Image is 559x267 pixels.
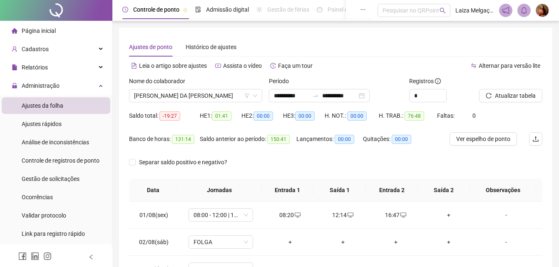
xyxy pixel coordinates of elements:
[253,111,273,121] span: 00:00
[129,134,200,144] div: Banco de horas:
[88,254,94,260] span: left
[22,64,48,71] span: Relatórios
[335,135,354,144] span: 00:00
[31,252,39,260] span: linkedin
[12,64,17,70] span: file
[22,230,85,237] span: Link para registro rápido
[482,210,531,220] div: -
[536,4,549,17] img: 85600
[323,237,363,247] div: +
[186,44,236,50] span: Histórico de ajustes
[405,111,424,121] span: 76:48
[183,7,188,12] span: pushpin
[178,179,262,202] th: Jornadas
[435,78,441,84] span: info-circle
[129,111,200,121] div: Saldo total:
[22,27,56,34] span: Página inicial
[206,6,249,13] span: Admissão digital
[440,7,446,14] span: search
[194,236,248,248] span: FOLGA
[195,7,201,12] span: file-done
[471,63,477,69] span: swap
[22,157,99,164] span: Controle de registros de ponto
[200,111,241,121] div: HE 1:
[531,239,551,259] iframe: Intercom live chat
[317,7,323,12] span: dashboard
[253,93,258,98] span: down
[455,6,494,15] span: Laiza Melgaço - DL Cargo
[328,6,360,13] span: Painel do DP
[429,210,468,220] div: +
[495,91,536,100] span: Atualizar tabela
[22,82,60,89] span: Administração
[12,83,17,89] span: lock
[22,212,66,219] span: Validar protocolo
[477,185,529,195] span: Observações
[418,179,470,202] th: Saída 2
[256,7,262,12] span: sun
[456,134,510,143] span: Ver espelho de ponto
[283,111,325,121] div: HE 3:
[532,136,539,142] span: upload
[129,77,191,86] label: Nome do colaborador
[172,135,194,144] span: 131:14
[376,237,415,247] div: +
[22,139,89,146] span: Análise de inconsistências
[12,46,17,52] span: user-add
[22,194,53,200] span: Ocorrências
[136,158,231,167] span: Separar saldo positivo e negativo?
[269,77,294,86] label: Período
[223,62,262,69] span: Assista o vídeo
[347,212,353,218] span: desktop
[43,252,52,260] span: instagram
[450,132,517,146] button: Ver espelho de ponto
[520,7,528,14] span: bell
[347,111,367,121] span: 00:00
[325,111,379,121] div: H. NOT.:
[472,112,476,119] span: 0
[296,134,363,144] div: Lançamentos:
[294,212,301,218] span: desktop
[278,62,313,69] span: Faça um tour
[379,111,437,121] div: H. TRAB.:
[409,77,441,86] span: Registros
[392,135,411,144] span: 00:00
[22,46,49,52] span: Cadastros
[479,89,542,102] button: Atualizar tabela
[313,179,365,202] th: Saída 1
[486,93,492,99] span: reload
[376,210,415,220] div: 16:47
[365,179,417,202] th: Entrada 2
[363,134,421,144] div: Quitações:
[429,237,468,247] div: +
[139,62,207,69] span: Leia o artigo sobre ajustes
[470,179,536,202] th: Observações
[244,93,249,98] span: filter
[122,7,128,12] span: clock-circle
[139,212,168,218] span: 01/08(sex)
[134,89,257,102] span: THAIS SANTANA DA SILVA DIAS DE SOUZA
[133,6,179,13] span: Controle de ponto
[215,63,221,69] span: youtube
[360,7,366,12] span: ellipsis
[270,210,310,220] div: 08:20
[22,176,80,182] span: Gestão de solicitações
[267,135,290,144] span: 150:41
[200,134,296,144] div: Saldo anterior ao período:
[131,63,137,69] span: file-text
[437,112,456,119] span: Faltas:
[139,239,169,245] span: 02/08(sáb)
[159,111,180,121] span: -19:27
[129,179,178,202] th: Data
[270,63,276,69] span: history
[129,44,172,50] span: Ajustes de ponto
[12,28,17,34] span: home
[312,92,319,99] span: to
[400,212,406,218] span: desktop
[479,62,540,69] span: Alternar para versão lite
[323,210,363,220] div: 12:14
[22,121,62,127] span: Ajustes rápidos
[194,209,248,221] span: 08:00 - 12:00 | 13:15 - 18:00
[482,237,531,247] div: -
[312,92,319,99] span: swap-right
